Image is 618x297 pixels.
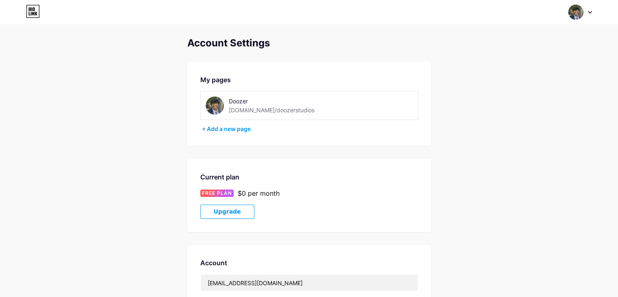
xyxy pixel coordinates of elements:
[229,97,334,105] div: Doozer
[187,37,431,49] div: Account Settings
[206,96,224,115] img: doozerstudios
[200,172,418,182] div: Current plan
[568,4,583,20] img: Doozer Studios
[200,205,254,219] button: Upgrade
[200,75,418,85] div: My pages
[200,258,418,268] div: Account
[214,208,241,215] span: Upgrade
[202,125,418,133] div: + Add a new page
[229,106,314,114] div: [DOMAIN_NAME]/doozerstudios
[238,188,280,198] div: $0 per month
[201,275,418,291] input: Email
[202,190,232,197] span: FREE PLAN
